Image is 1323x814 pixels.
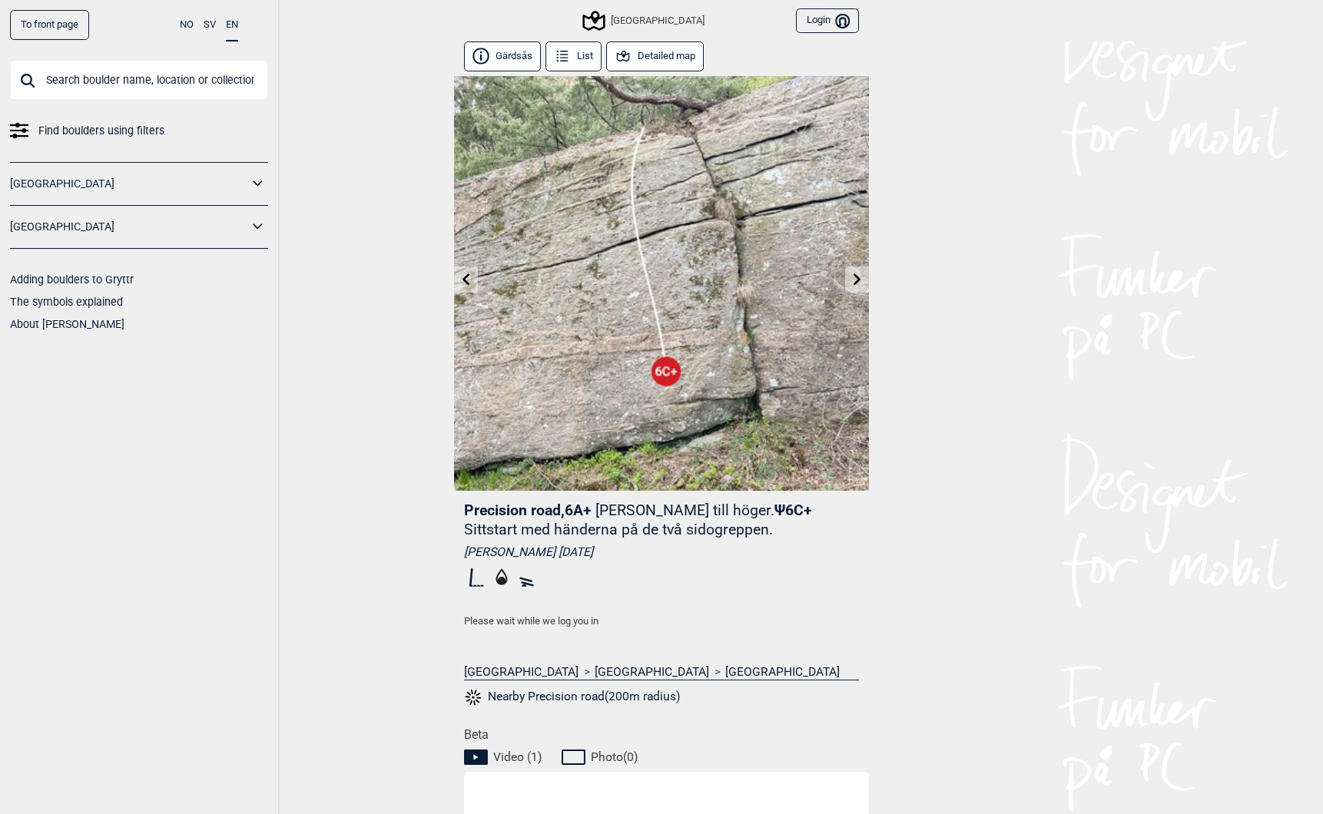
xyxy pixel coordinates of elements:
[493,749,542,765] span: Video ( 1 )
[10,60,268,100] input: Search boulder name, location or collection
[464,41,541,71] button: Gärdsås
[180,10,194,40] button: NO
[464,501,812,538] span: Ψ 6C+
[464,664,579,680] a: [GEOGRAPHIC_DATA]
[454,76,869,491] img: Precision road 230501
[10,273,134,286] a: Adding boulders to Gryttr
[10,173,248,195] a: [GEOGRAPHIC_DATA]
[464,664,859,680] nav: > >
[606,41,704,71] button: Detailed map
[10,318,124,330] a: About [PERSON_NAME]
[464,614,859,629] p: Please wait while we log you in
[725,664,840,680] a: [GEOGRAPHIC_DATA]
[464,501,592,519] span: Precision road , 6A+
[10,216,248,238] a: [GEOGRAPHIC_DATA]
[545,41,602,71] button: List
[464,544,859,560] div: [PERSON_NAME] [DATE]
[10,120,268,142] a: Find boulders using filters
[204,10,216,40] button: SV
[595,664,709,680] a: [GEOGRAPHIC_DATA]
[38,120,164,142] span: Find boulders using filters
[796,8,859,34] button: Login
[464,687,680,707] button: Nearby Precision road(200m radius)
[10,296,123,308] a: The symbols explained
[595,501,774,519] p: [PERSON_NAME] till höger.
[10,10,89,40] a: To front page
[226,10,238,41] button: EN
[585,12,705,30] div: [GEOGRAPHIC_DATA]
[464,521,773,538] p: Sittstart med händerna på de två sidogreppen.
[591,749,638,765] span: Photo ( 0 )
